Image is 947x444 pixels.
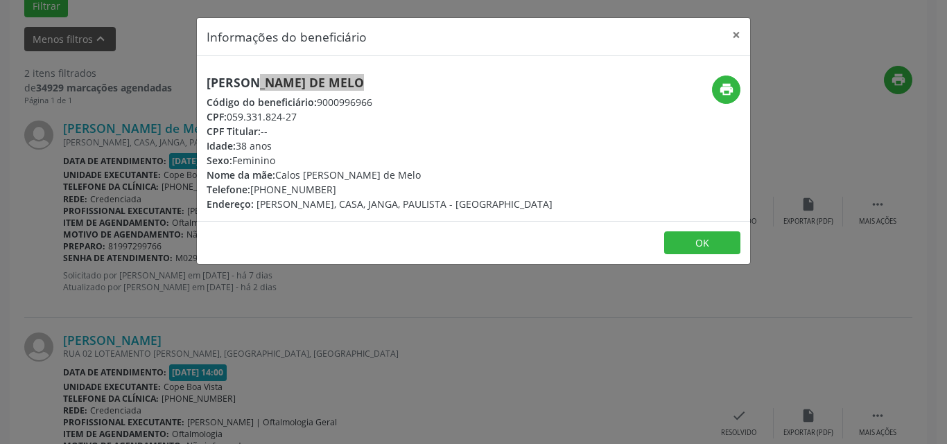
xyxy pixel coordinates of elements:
[207,197,254,211] span: Endereço:
[722,18,750,52] button: Close
[207,139,236,152] span: Idade:
[207,182,553,197] div: [PHONE_NUMBER]
[207,168,275,181] span: Nome da mãe:
[207,95,553,109] div: 9000996966
[664,231,740,255] button: OK
[207,154,232,167] span: Sexo:
[207,28,367,46] h5: Informações do beneficiário
[207,168,553,182] div: Calos [PERSON_NAME] de Melo
[207,110,227,123] span: CPF:
[207,125,261,138] span: CPF Titular:
[207,124,553,139] div: --
[207,76,553,90] h5: [PERSON_NAME] de Melo
[257,197,553,211] span: [PERSON_NAME], CASA, JANGA, PAULISTA - [GEOGRAPHIC_DATA]
[207,96,317,109] span: Código do beneficiário:
[207,139,553,153] div: 38 anos
[207,109,553,124] div: 059.331.824-27
[712,76,740,104] button: print
[719,82,734,97] i: print
[207,153,553,168] div: Feminino
[207,183,250,196] span: Telefone:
